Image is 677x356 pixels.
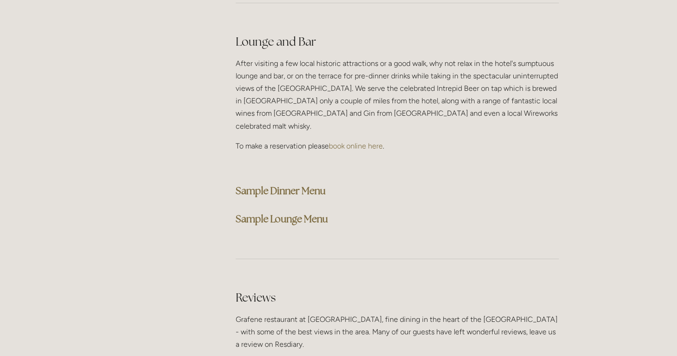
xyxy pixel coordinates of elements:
[329,142,383,150] a: book online here
[236,184,326,197] a: Sample Dinner Menu
[236,57,559,132] p: After visiting a few local historic attractions or a good walk, why not relax in the hotel's sump...
[236,140,559,152] p: To make a reservation please .
[236,290,559,306] h2: Reviews
[236,313,559,351] p: Grafene restaurant at [GEOGRAPHIC_DATA], fine dining in the heart of the [GEOGRAPHIC_DATA] - with...
[236,213,328,225] a: Sample Lounge Menu
[236,34,559,50] h2: Lounge and Bar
